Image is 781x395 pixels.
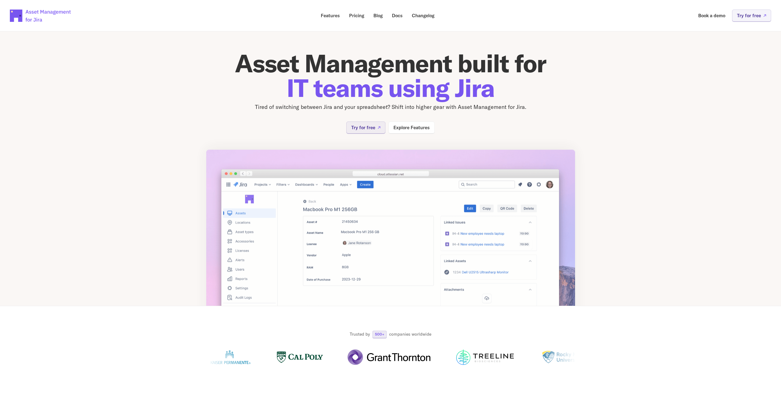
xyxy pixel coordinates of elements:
[277,349,323,365] img: Logo
[393,125,430,130] p: Explore Features
[316,10,344,22] a: Features
[388,122,435,134] a: Explore Features
[455,349,515,365] img: Logo
[389,331,431,337] p: companies worldwide
[412,13,434,18] p: Changelog
[373,13,383,18] p: Blog
[209,349,252,365] img: Logo
[732,10,771,22] a: Try for free
[408,10,439,22] a: Changelog
[206,51,575,100] h1: Asset Management built for
[388,10,407,22] a: Docs
[345,10,368,22] a: Pricing
[351,125,375,130] p: Try for free
[206,103,575,112] p: Tired of switching between Jira and your spreadsheet? Shift into higher gear with Asset Managemen...
[349,13,364,18] p: Pricing
[350,331,370,337] p: Trusted by
[375,333,384,336] p: 500+
[287,72,494,103] span: IT teams using Jira
[698,13,725,18] p: Book a demo
[369,10,387,22] a: Blog
[346,122,385,134] a: Try for free
[321,13,340,18] p: Features
[694,10,730,22] a: Book a demo
[206,149,575,337] img: App
[392,13,403,18] p: Docs
[737,13,761,18] p: Try for free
